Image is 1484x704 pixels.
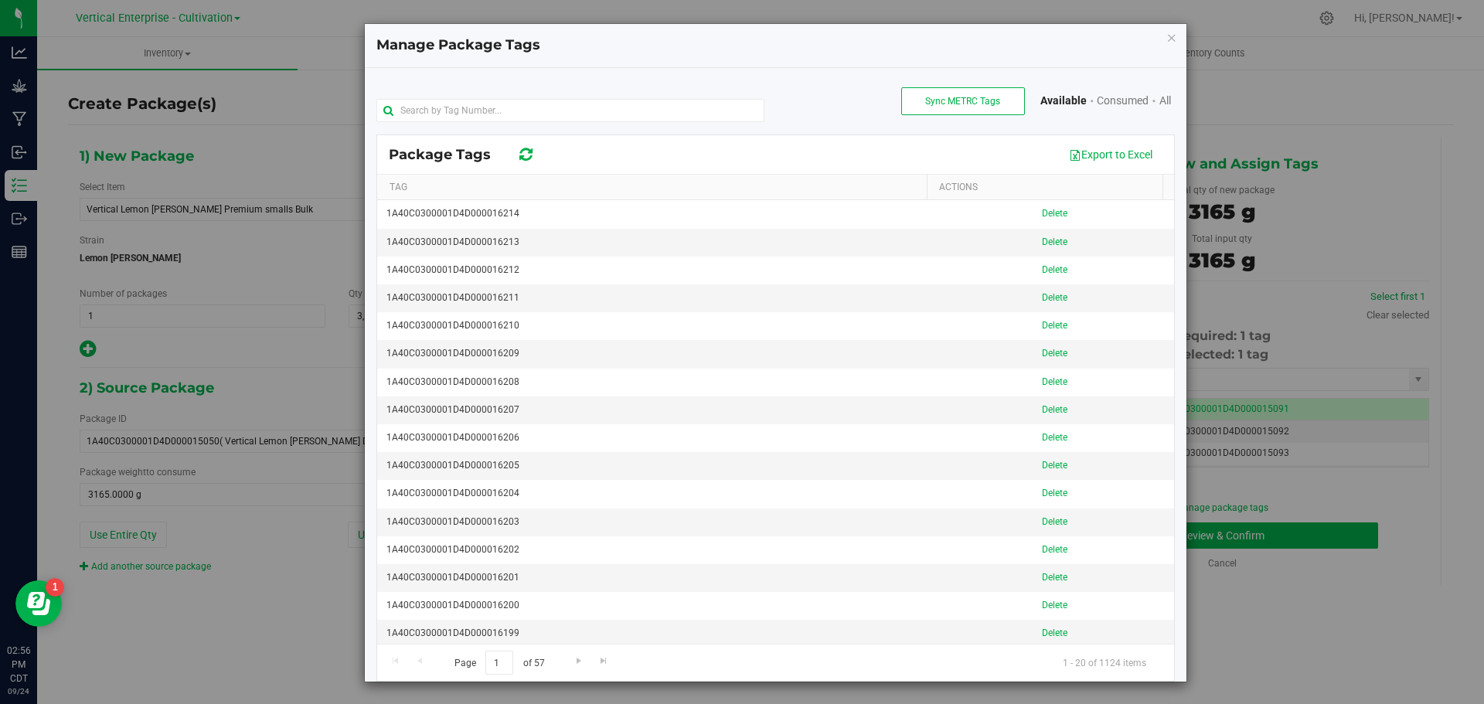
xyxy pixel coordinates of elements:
iframe: Resource center unread badge [46,578,64,597]
div: 1A40C0300001D4D000016211 [386,291,925,305]
h4: Manage Package Tags [376,36,540,56]
input: 1 [485,651,513,675]
a: Delete [1042,627,1067,638]
a: Delete [1042,432,1067,443]
span: Sync METRC Tags [925,96,1000,107]
a: ACTIONS [939,182,1156,192]
a: Delete [1042,348,1067,359]
a: Delete [1042,516,1067,527]
div: 1A40C0300001D4D000016204 [386,486,925,501]
a: All [1159,93,1171,109]
div: 1A40C0300001D4D000016199 [386,626,925,641]
a: Delete [1042,600,1067,610]
div: 1A40C0300001D4D000016207 [386,403,925,417]
div: 1A40C0300001D4D000016212 [386,263,925,277]
button: Export to Excel [1059,141,1162,168]
iframe: Resource center [15,580,62,627]
a: Delete [1042,320,1067,331]
div: 1A40C0300001D4D000016203 [386,515,925,529]
a: Delete [1042,544,1067,555]
button: Sync METRC Tags [901,87,1025,115]
a: Delete [1042,376,1067,387]
div: 1A40C0300001D4D000016205 [386,458,925,473]
a: Delete [1042,488,1067,498]
div: 1A40C0300001D4D000016208 [386,375,925,389]
span: Page of 57 [441,651,558,675]
input: Search by Tag Number... [376,99,764,122]
div: 1A40C0300001D4D000016213 [386,235,925,250]
a: Consumed [1097,93,1149,109]
a: Delete [1042,236,1067,247]
a: Go to the last page [592,651,614,672]
a: Delete [1042,572,1067,583]
a: Delete [1042,292,1067,303]
a: Delete [1042,460,1067,471]
span: Package Tags [389,146,506,163]
div: 1A40C0300001D4D000016214 [386,206,925,221]
div: 1A40C0300001D4D000016206 [386,430,925,445]
a: Available [1040,93,1087,109]
a: Go to the next page [568,651,591,672]
div: 1A40C0300001D4D000016201 [386,570,925,585]
a: Delete [1042,208,1067,219]
a: Delete [1042,264,1067,275]
a: Tag [390,182,407,192]
div: 1A40C0300001D4D000016202 [386,542,925,557]
div: 1A40C0300001D4D000016209 [386,346,925,361]
div: 1A40C0300001D4D000016210 [386,318,925,333]
span: 1 - 20 of 1124 items [1050,651,1159,674]
a: Delete [1042,404,1067,415]
div: 1A40C0300001D4D000016200 [386,598,925,613]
